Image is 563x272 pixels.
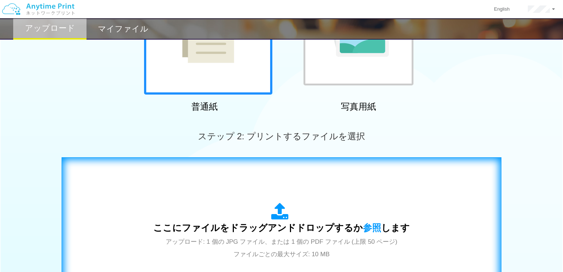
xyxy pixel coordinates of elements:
h2: アップロード [25,24,75,33]
h2: 普通紙 [140,102,269,111]
span: ここにファイルをドラッグアンドドロップするか します [153,223,410,233]
h2: 写真用紙 [294,102,423,111]
h2: マイファイル [98,25,148,33]
span: 参照 [363,223,381,233]
span: アップロード: 1 個の JPG ファイル、または 1 個の PDF ファイル (上限 50 ページ) ファイルごとの最大サイズ: 10 MB [166,238,397,258]
span: ステップ 2: プリントするファイルを選択 [198,131,365,141]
